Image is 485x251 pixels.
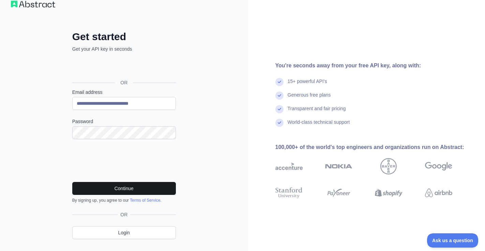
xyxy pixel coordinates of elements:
[275,62,474,70] div: You're seconds away from your free API key, along with:
[288,78,327,91] div: 15+ powerful API's
[275,91,284,100] img: check mark
[375,186,402,200] img: shopify
[72,147,176,174] iframe: reCAPTCHA
[325,186,352,200] img: payoneer
[425,186,452,200] img: airbnb
[11,1,55,7] img: Workflow
[72,60,175,75] div: Sign in with Google. Opens in new tab
[118,211,130,218] span: OR
[130,198,160,203] a: Terms of Service
[325,158,352,174] img: nokia
[72,182,176,195] button: Continue
[72,118,176,125] label: Password
[275,78,284,86] img: check mark
[72,198,176,203] div: By signing up, you agree to our .
[288,91,331,105] div: Generous free plans
[115,79,133,86] span: OR
[275,143,474,151] div: 100,000+ of the world's top engineers and organizations run on Abstract:
[72,31,176,43] h2: Get started
[72,226,176,239] a: Login
[275,186,303,200] img: stanford university
[72,46,176,52] p: Get your API key in seconds
[275,105,284,113] img: check mark
[275,119,284,127] img: check mark
[427,233,478,248] iframe: Toggle Customer Support
[69,60,178,75] iframe: Sign in with Google Button
[288,119,350,132] div: World-class technical support
[72,89,176,96] label: Email address
[380,158,397,174] img: bayer
[288,105,346,119] div: Transparent and fair pricing
[425,158,452,174] img: google
[275,158,303,174] img: accenture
